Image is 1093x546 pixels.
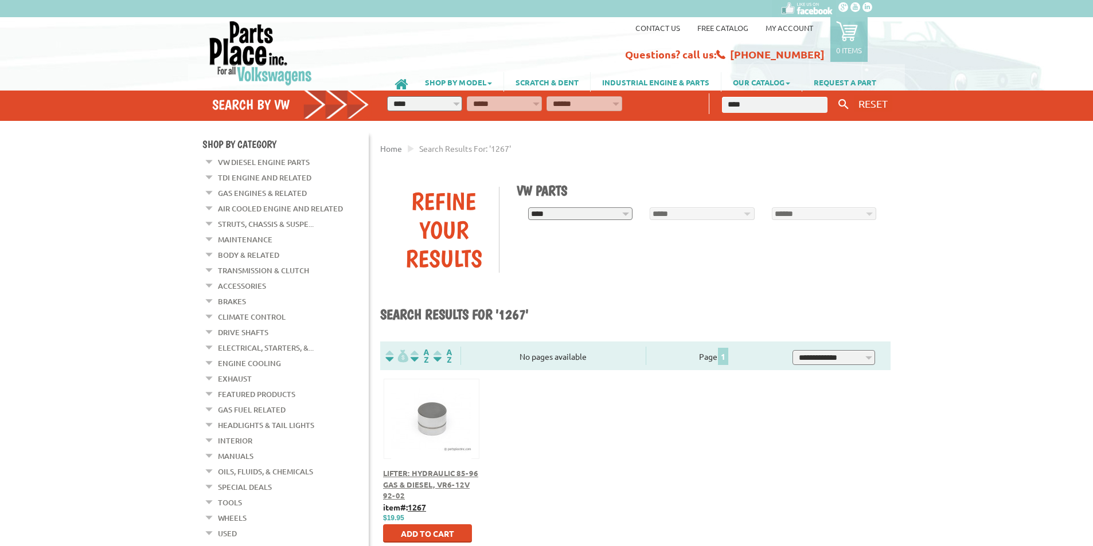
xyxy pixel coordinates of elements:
img: Parts Place Inc! [208,20,313,86]
a: Exhaust [218,371,252,386]
a: Contact us [635,23,680,33]
a: Transmission & Clutch [218,263,309,278]
h4: Shop By Category [202,138,369,150]
img: Sort by Headline [408,349,431,363]
a: Special Deals [218,480,272,494]
a: Air Cooled Engine and Related [218,201,343,216]
a: Home [380,143,402,154]
u: 1267 [408,502,426,512]
div: Refine Your Results [389,187,499,273]
a: 0 items [830,17,868,62]
button: RESET [854,95,892,112]
img: Sort by Sales Rank [431,349,454,363]
a: Maintenance [218,232,272,247]
a: Struts, Chassis & Suspe... [218,217,314,231]
a: Engine Cooling [218,356,281,371]
a: SHOP BY MODEL [413,72,503,92]
a: Headlights & Tail Lights [218,418,314,433]
a: Drive Shafts [218,325,268,340]
span: $19.95 [383,514,404,522]
b: item#: [383,502,426,512]
a: TDI Engine and Related [218,170,311,185]
a: Electrical, Starters, &... [218,340,314,355]
h1: VW Parts [517,182,883,199]
a: Wheels [218,510,247,525]
a: Accessories [218,278,266,293]
a: Featured Products [218,387,295,402]
h1: Search results for '1267' [380,306,891,324]
span: 1 [718,348,728,365]
div: No pages available [461,351,646,363]
a: Free Catalog [697,23,748,33]
span: Add to Cart [401,528,454,539]
a: Climate Control [218,309,286,324]
a: Gas Fuel Related [218,402,286,417]
a: Gas Engines & Related [218,186,307,201]
a: Body & Related [218,248,279,262]
span: Search results for: '1267' [419,143,511,154]
a: Oils, Fluids, & Chemicals [218,464,313,479]
span: RESET [858,97,888,109]
a: Used [218,526,237,541]
a: Manuals [218,449,253,463]
a: VW Diesel Engine Parts [218,155,310,170]
a: Brakes [218,294,246,309]
a: REQUEST A PART [802,72,888,92]
button: Keyword Search [835,95,852,114]
div: Page [646,347,782,365]
a: Tools [218,495,242,510]
a: Lifter: Hydraulic 85-96 Gas & Diesel, VR6-12V 92-02 [383,468,478,500]
a: INDUSTRIAL ENGINE & PARTS [591,72,721,92]
a: SCRATCH & DENT [504,72,590,92]
p: 0 items [836,45,862,55]
h4: Search by VW [212,96,369,113]
a: OUR CATALOG [721,72,802,92]
a: Interior [218,433,252,448]
button: Add to Cart [383,524,472,543]
a: My Account [766,23,813,33]
img: filterpricelow.svg [385,349,408,363]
